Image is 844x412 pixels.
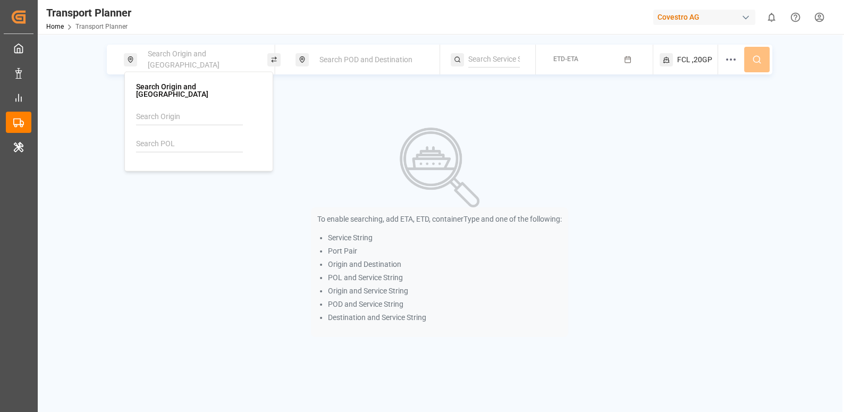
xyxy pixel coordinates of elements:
input: Search Service String [468,52,520,68]
span: FCL [677,54,690,65]
li: Origin and Service String [328,285,562,297]
div: Covestro AG [653,10,755,25]
h4: Search Origin and [GEOGRAPHIC_DATA] [136,83,261,98]
button: show 0 new notifications [759,5,783,29]
span: ETD-ETA [553,55,578,63]
input: Search POL [136,136,243,152]
li: Service String [328,232,562,243]
button: Help Center [783,5,807,29]
div: Transport Planner [46,5,131,21]
a: Home [46,23,64,30]
img: Search [400,128,479,207]
li: POD and Service String [328,299,562,310]
li: Destination and Service String [328,312,562,323]
li: POL and Service String [328,272,562,283]
li: Port Pair [328,246,562,257]
p: To enable searching, add ETA, ETD, containerType and one of the following: [317,214,562,225]
li: Origin and Destination [328,259,562,270]
span: ,20GP [692,54,712,65]
button: ETD-ETA [542,49,646,70]
input: Search Origin [136,109,243,125]
button: Covestro AG [653,7,759,27]
span: Search POD and Destination [319,55,412,64]
span: Search Origin and [GEOGRAPHIC_DATA] [148,49,220,69]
